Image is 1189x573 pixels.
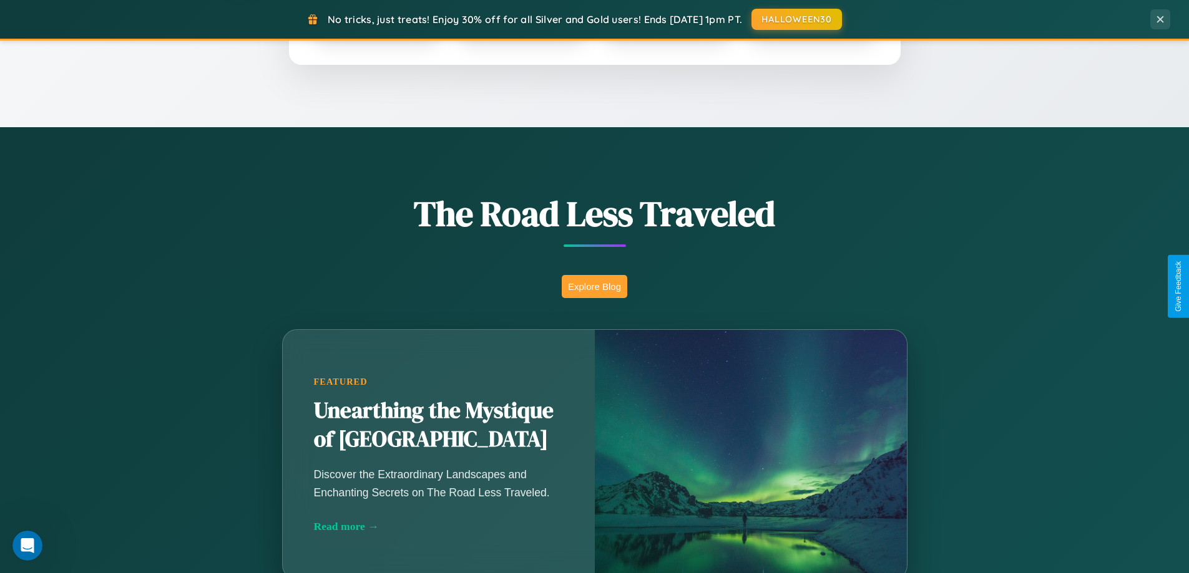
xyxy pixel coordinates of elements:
h2: Unearthing the Mystique of [GEOGRAPHIC_DATA] [314,397,564,454]
span: No tricks, just treats! Enjoy 30% off for all Silver and Gold users! Ends [DATE] 1pm PT. [328,13,742,26]
div: Featured [314,377,564,387]
button: HALLOWEEN30 [751,9,842,30]
p: Discover the Extraordinary Landscapes and Enchanting Secrets on The Road Less Traveled. [314,466,564,501]
iframe: Intercom live chat [12,531,42,561]
div: Give Feedback [1174,261,1183,312]
button: Explore Blog [562,275,627,298]
h1: The Road Less Traveled [220,190,969,238]
div: Read more → [314,520,564,533]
